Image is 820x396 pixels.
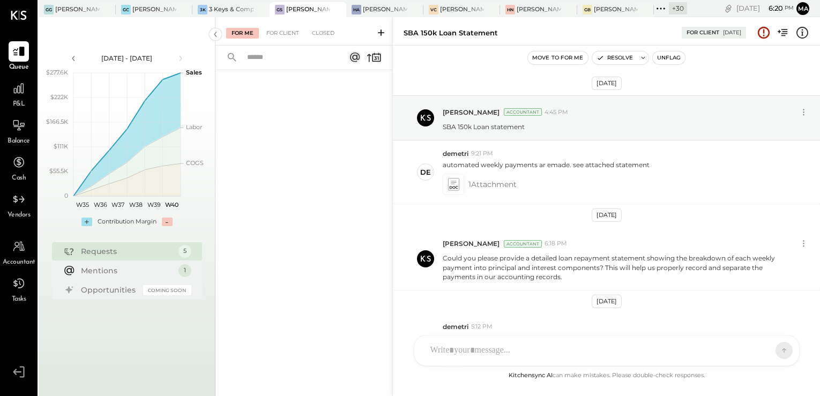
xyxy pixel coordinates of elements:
[46,69,68,76] text: $277.6K
[226,28,259,39] div: For Me
[81,246,173,257] div: Requests
[592,51,637,64] button: Resolve
[178,245,191,258] div: 5
[440,5,484,14] div: [PERSON_NAME] Confections - [GEOGRAPHIC_DATA]
[443,253,793,281] p: Could you please provide a detailed loan repayment statement showing the breakdown of each weekly...
[54,143,68,150] text: $111K
[404,28,498,38] div: SBA 150k Loan statement
[81,265,173,276] div: Mentions
[1,78,37,109] a: P&L
[49,167,68,175] text: $55.5K
[209,5,254,14] div: 3 Keys & Company
[517,5,561,14] div: [PERSON_NAME]'s Nashville
[13,100,25,109] span: P&L
[1,152,37,183] a: Cash
[1,273,37,304] a: Tasks
[64,192,68,199] text: 0
[583,5,592,14] div: GB
[443,239,500,248] span: [PERSON_NAME]
[12,295,26,304] span: Tasks
[178,264,191,277] div: 1
[471,150,493,158] span: 9:21 PM
[796,2,809,15] button: Ma
[504,108,542,116] div: Accountant
[81,285,138,295] div: Opportunities
[121,5,131,14] div: GC
[98,218,156,226] div: Contribution Margin
[545,240,567,248] span: 6:18 PM
[162,218,173,226] div: -
[443,108,500,117] span: [PERSON_NAME]
[186,123,202,131] text: Labor
[504,240,542,248] div: Accountant
[93,201,107,208] text: W36
[669,2,687,14] div: + 30
[1,115,37,146] a: Balance
[8,211,31,220] span: Vendors
[592,77,622,90] div: [DATE]
[1,189,37,220] a: Vendors
[261,28,304,39] div: For Client
[592,208,622,222] div: [DATE]
[443,160,650,169] p: automated weekly payments ar emade. see attached statement
[3,258,35,267] span: Accountant
[50,93,68,101] text: $222K
[44,5,54,14] div: GG
[420,167,431,177] div: de
[505,5,515,14] div: HN
[165,201,178,208] text: W40
[12,174,26,183] span: Cash
[736,3,794,13] div: [DATE]
[55,5,100,14] div: [PERSON_NAME] [GEOGRAPHIC_DATA]
[81,54,173,63] div: [DATE] - [DATE]
[653,51,685,64] button: Unflag
[307,28,340,39] div: Closed
[592,295,622,308] div: [DATE]
[46,118,68,125] text: $166.5K
[443,333,590,342] p: $731.00 are the weekly payments. Se attached
[76,201,88,208] text: W35
[147,201,160,208] text: W39
[198,5,207,14] div: 3K
[275,5,285,14] div: GS
[129,201,143,208] text: W38
[1,236,37,267] a: Accountant
[143,285,191,295] div: Coming Soon
[594,5,638,14] div: [PERSON_NAME] Back Bay
[81,218,92,226] div: +
[687,29,719,36] div: For Client
[528,51,588,64] button: Move to for me
[186,69,202,76] text: Sales
[471,323,493,331] span: 5:12 PM
[468,174,517,195] span: 1 Attachment
[352,5,361,14] div: HA
[723,29,741,36] div: [DATE]
[363,5,407,14] div: [PERSON_NAME]'s Atlanta
[132,5,177,14] div: [PERSON_NAME] Causeway
[111,201,124,208] text: W37
[443,322,468,331] span: demetri
[545,108,568,117] span: 4:45 PM
[723,3,734,14] div: copy link
[8,137,30,146] span: Balance
[1,41,37,72] a: Queue
[286,5,331,14] div: [PERSON_NAME] Seaport
[785,4,794,12] span: pm
[186,159,204,167] text: COGS
[429,5,438,14] div: VC
[9,63,29,72] span: Queue
[443,122,525,131] p: SBA 150k Loan statement
[443,149,468,158] span: demetri
[762,3,783,13] span: 6 : 20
